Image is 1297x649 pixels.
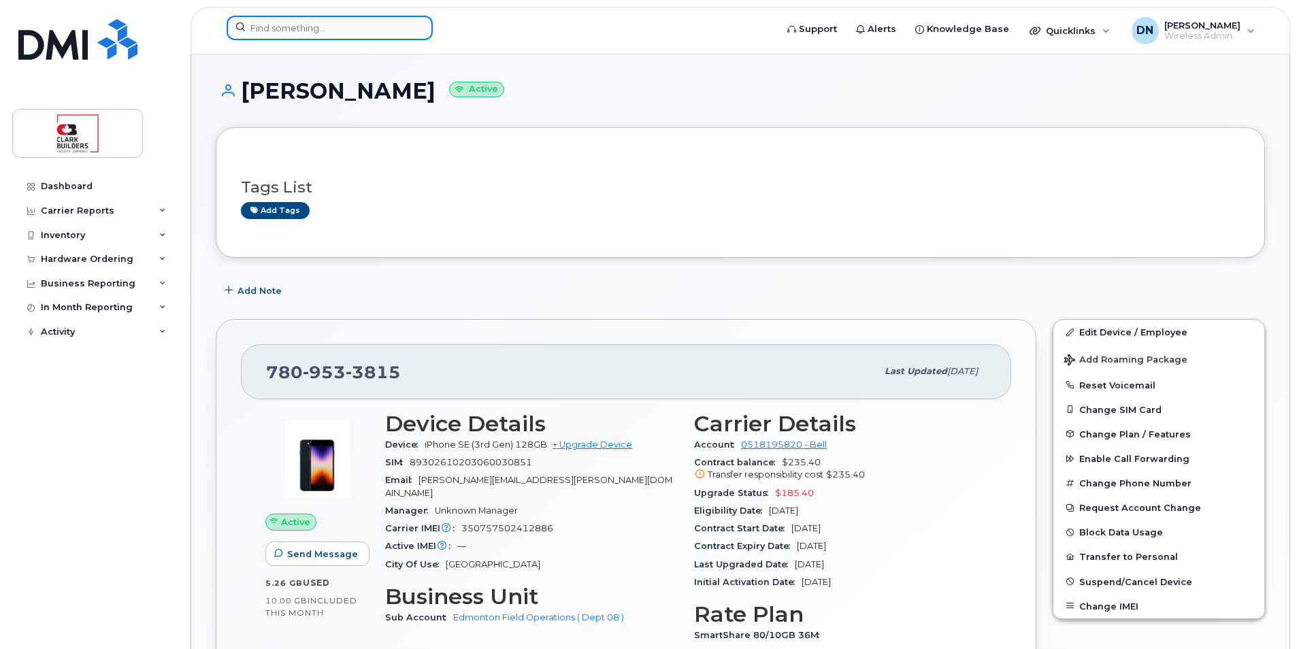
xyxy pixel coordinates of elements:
span: iPhone SE (3rd Gen) 128GB [425,439,547,450]
span: 3815 [346,362,401,382]
button: Block Data Usage [1053,520,1264,544]
span: Upgrade Status [694,488,775,498]
span: Add Roaming Package [1064,354,1187,367]
span: Send Message [287,548,358,561]
span: 780 [266,362,401,382]
span: [GEOGRAPHIC_DATA] [446,559,540,569]
span: Active [281,516,310,529]
span: [DATE] [797,541,826,551]
span: Change Plan / Features [1079,429,1191,439]
span: — [457,541,466,551]
small: Active [449,82,504,97]
span: Initial Activation Date [694,577,802,587]
span: [DATE] [769,505,798,516]
span: Email [385,475,418,485]
iframe: Messenger Launcher [1238,590,1287,639]
button: Change SIM Card [1053,397,1264,422]
h3: Tags List [241,179,1240,196]
button: Send Message [265,542,370,566]
span: Eligibility Date [694,505,769,516]
span: SmartShare 80/10GB 36M [694,630,826,640]
h1: [PERSON_NAME] [216,79,1265,103]
button: Reset Voicemail [1053,373,1264,397]
span: City Of Use [385,559,446,569]
span: [DATE] [795,559,824,569]
button: Enable Call Forwarding [1053,446,1264,471]
button: Request Account Change [1053,495,1264,520]
button: Change Plan / Features [1053,422,1264,446]
h3: Device Details [385,412,678,436]
button: Transfer to Personal [1053,544,1264,569]
span: Contract balance [694,457,782,467]
img: image20231002-3703462-1angbar.jpeg [276,418,358,500]
span: 5.26 GB [265,578,303,588]
span: Unknown Manager [435,505,518,516]
span: included this month [265,595,357,618]
span: Account [694,439,741,450]
a: + Upgrade Device [553,439,632,450]
span: Active IMEI [385,541,457,551]
h3: Carrier Details [694,412,987,436]
span: $235.40 [694,457,987,482]
a: 0518195820 - Bell [741,439,827,450]
span: 953 [303,362,346,382]
span: Suspend/Cancel Device [1079,576,1192,586]
span: Transfer responsibility cost [708,469,823,480]
button: Suspend/Cancel Device [1053,569,1264,594]
span: used [303,578,330,588]
a: Edit Device / Employee [1053,320,1264,344]
span: 89302610203060030851 [410,457,532,467]
span: Device [385,439,425,450]
a: Edmonton Field Operations ( Dept 08 ) [453,612,624,622]
span: Manager [385,505,435,516]
a: Add tags [241,202,310,219]
span: Contract Start Date [694,523,791,533]
span: Last Upgraded Date [694,559,795,569]
h3: Rate Plan [694,602,987,627]
span: $235.40 [826,469,865,480]
span: [DATE] [791,523,821,533]
button: Change IMEI [1053,594,1264,618]
span: Contract Expiry Date [694,541,797,551]
button: Change Phone Number [1053,471,1264,495]
span: Last updated [885,366,947,376]
span: Sub Account [385,612,453,622]
span: SIM [385,457,410,467]
span: [DATE] [802,577,831,587]
span: 10.00 GB [265,596,308,605]
button: Add Note [216,278,293,303]
span: Add Note [237,284,282,297]
h3: Business Unit [385,584,678,609]
span: [DATE] [947,366,978,376]
span: Enable Call Forwarding [1079,454,1189,464]
span: Carrier IMEI [385,523,461,533]
button: Add Roaming Package [1053,345,1264,373]
span: [PERSON_NAME][EMAIL_ADDRESS][PERSON_NAME][DOMAIN_NAME] [385,475,672,497]
span: 350757502412886 [461,523,553,533]
span: $185.40 [775,488,814,498]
